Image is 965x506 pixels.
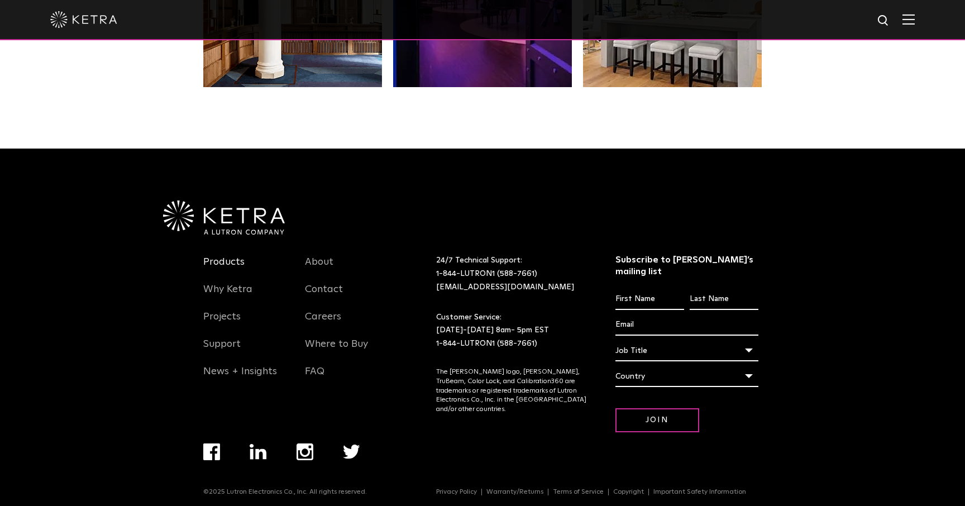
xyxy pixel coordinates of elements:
[436,311,587,351] p: Customer Service: [DATE]-[DATE] 8am- 5pm EST
[436,340,537,347] a: 1-844-LUTRON1 (588-7661)
[877,14,891,28] img: search icon
[305,365,324,391] a: FAQ
[203,254,288,391] div: Navigation Menu
[649,489,751,495] a: Important Safety Information
[436,270,537,278] a: 1-844-LUTRON1 (588-7661)
[436,283,574,291] a: [EMAIL_ADDRESS][DOMAIN_NAME]
[50,11,117,28] img: ketra-logo-2019-white
[203,311,241,336] a: Projects
[432,489,482,495] a: Privacy Policy
[615,289,684,310] input: First Name
[305,256,333,281] a: About
[436,488,762,496] div: Navigation Menu
[163,201,285,235] img: Ketra-aLutronCo_White_RGB
[436,254,587,294] p: 24/7 Technical Support:
[615,314,759,336] input: Email
[203,488,367,496] p: ©2025 Lutron Electronics Co., Inc. All rights reserved.
[615,254,759,278] h3: Subscribe to [PERSON_NAME]’s mailing list
[690,289,758,310] input: Last Name
[615,408,699,432] input: Join
[250,444,267,460] img: linkedin
[343,445,360,459] img: twitter
[203,256,245,281] a: Products
[203,283,252,309] a: Why Ketra
[615,340,759,361] div: Job Title
[902,14,915,25] img: Hamburger%20Nav.svg
[203,365,277,391] a: News + Insights
[548,489,609,495] a: Terms of Service
[305,338,368,364] a: Where to Buy
[203,338,241,364] a: Support
[482,489,548,495] a: Warranty/Returns
[609,489,649,495] a: Copyright
[203,443,389,488] div: Navigation Menu
[615,366,759,387] div: Country
[305,311,341,336] a: Careers
[436,367,587,414] p: The [PERSON_NAME] logo, [PERSON_NAME], TruBeam, Color Lock, and Calibration360 are trademarks or ...
[305,254,390,391] div: Navigation Menu
[203,443,220,460] img: facebook
[305,283,343,309] a: Contact
[297,443,313,460] img: instagram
